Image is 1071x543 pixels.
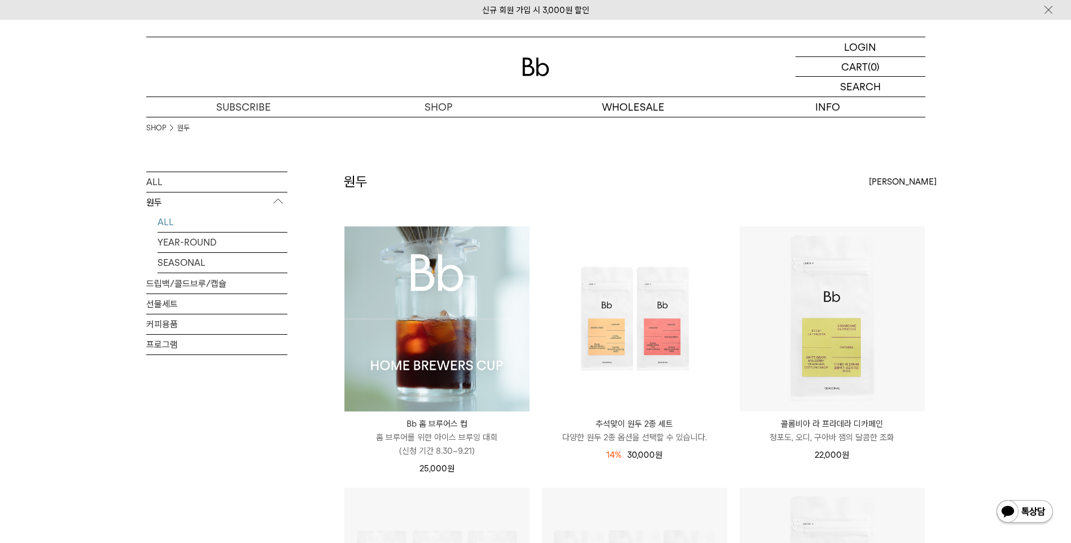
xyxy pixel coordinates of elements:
a: 드립백/콜드브루/캡슐 [146,274,287,294]
span: 22,000 [815,450,849,460]
a: 원두 [177,122,190,134]
h2: 원두 [344,172,368,191]
span: 25,000 [419,463,454,474]
a: CART (0) [795,57,925,77]
a: 콜롬비아 라 프라데라 디카페인 청포도, 오디, 구아바 잼의 달콤한 조화 [740,417,925,444]
a: ALL [158,212,287,232]
p: INFO [731,97,925,117]
p: (0) [868,57,880,76]
a: 추석맞이 원두 2종 세트 다양한 원두 2종 옵션을 선택할 수 있습니다. [542,417,727,444]
p: 추석맞이 원두 2종 세트 [542,417,727,431]
a: ALL [146,172,287,192]
p: 홈 브루어를 위한 아이스 브루잉 대회 (신청 기간 8.30~9.21) [344,431,530,458]
img: 카카오톡 채널 1:1 채팅 버튼 [995,499,1054,526]
img: 추석맞이 원두 2종 세트 [542,226,727,411]
a: SUBSCRIBE [146,97,341,117]
a: 선물세트 [146,294,287,314]
div: 14% [606,448,622,462]
a: YEAR-ROUND [158,233,287,252]
p: Bb 홈 브루어스 컵 [344,417,530,431]
span: [PERSON_NAME] [869,175,937,189]
span: 원 [447,463,454,474]
span: 30,000 [627,450,662,460]
p: LOGIN [844,37,876,56]
span: 원 [655,450,662,460]
img: Bb 홈 브루어스 컵 [344,226,530,411]
p: 청포도, 오디, 구아바 잼의 달콤한 조화 [740,431,925,444]
a: 프로그램 [146,335,287,354]
a: SHOP [146,122,166,134]
p: WHOLESALE [536,97,731,117]
a: Bb 홈 브루어스 컵 홈 브루어를 위한 아이스 브루잉 대회(신청 기간 8.30~9.21) [344,417,530,458]
img: 콜롬비아 라 프라데라 디카페인 [740,226,925,411]
p: SEARCH [840,77,881,97]
a: 신규 회원 가입 시 3,000원 할인 [482,5,589,15]
img: 로고 [522,58,549,76]
a: SHOP [341,97,536,117]
p: 콜롬비아 라 프라데라 디카페인 [740,417,925,431]
a: 커피용품 [146,314,287,334]
a: LOGIN [795,37,925,57]
a: SEASONAL [158,253,287,273]
span: 원 [842,450,849,460]
p: 다양한 원두 2종 옵션을 선택할 수 있습니다. [542,431,727,444]
p: 원두 [146,192,287,213]
p: CART [841,57,868,76]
